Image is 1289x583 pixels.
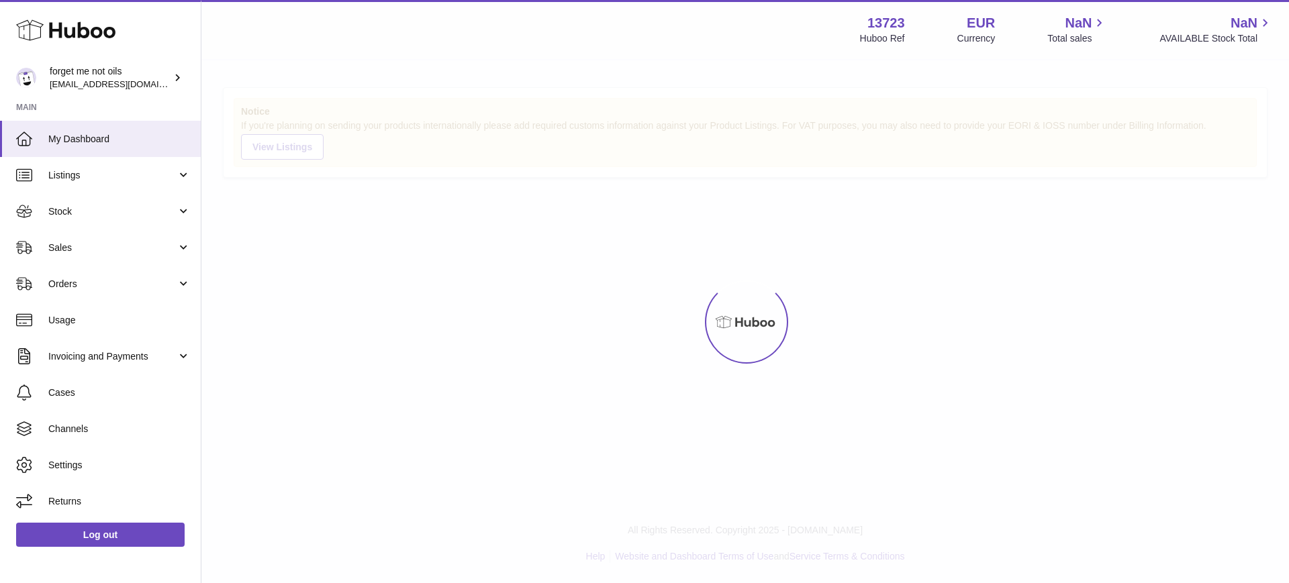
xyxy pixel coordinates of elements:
[967,14,995,32] strong: EUR
[48,423,191,435] span: Channels
[50,65,171,91] div: forget me not oils
[48,242,177,254] span: Sales
[48,459,191,472] span: Settings
[1047,14,1107,45] a: NaN Total sales
[1065,14,1092,32] span: NaN
[1159,32,1273,45] span: AVAILABLE Stock Total
[48,133,191,146] span: My Dashboard
[48,350,177,363] span: Invoicing and Payments
[16,523,185,547] a: Log out
[860,32,905,45] div: Huboo Ref
[1047,32,1107,45] span: Total sales
[16,68,36,88] img: forgetmenothf@gmail.com
[1231,14,1257,32] span: NaN
[957,32,996,45] div: Currency
[48,278,177,290] span: Orders
[48,314,191,327] span: Usage
[867,14,905,32] strong: 13723
[50,78,197,89] span: [EMAIL_ADDRESS][DOMAIN_NAME]
[48,205,177,218] span: Stock
[1159,14,1273,45] a: NaN AVAILABLE Stock Total
[48,386,191,399] span: Cases
[48,495,191,508] span: Returns
[48,169,177,182] span: Listings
